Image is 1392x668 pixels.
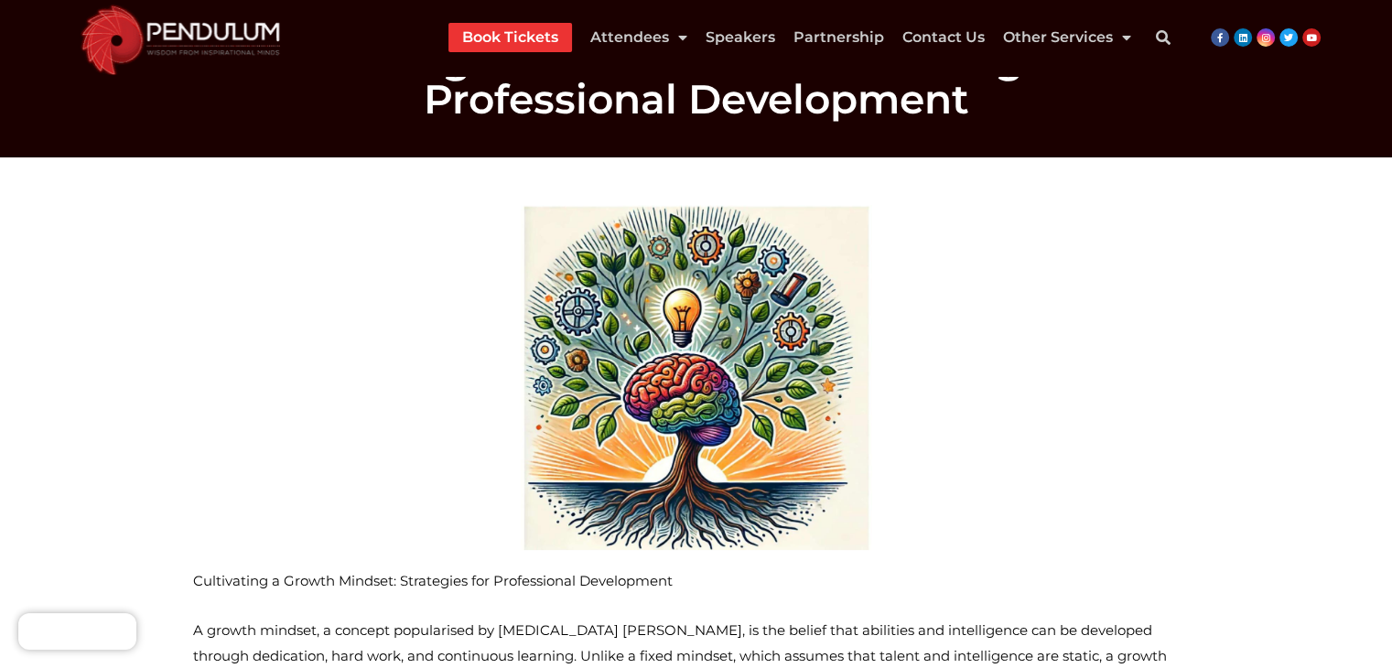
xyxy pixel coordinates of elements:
nav: Menu [448,23,1131,52]
a: Other Services [1003,23,1131,52]
a: Speakers [706,23,775,52]
a: Partnership [793,23,884,52]
a: Book Tickets [462,23,558,52]
div: Search [1145,19,1182,56]
a: Attendees [590,23,687,52]
a: Contact Us [902,23,985,52]
iframe: Brevo live chat [18,613,136,650]
h1: Cultivating a Growth Mindset: Strategies for Professional Development [184,38,1209,119]
span: Cultivating a Growth Mindset: Strategies for Professional Development [193,572,673,589]
img: Growth mindset image for Pendulum Summit [515,205,878,550]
